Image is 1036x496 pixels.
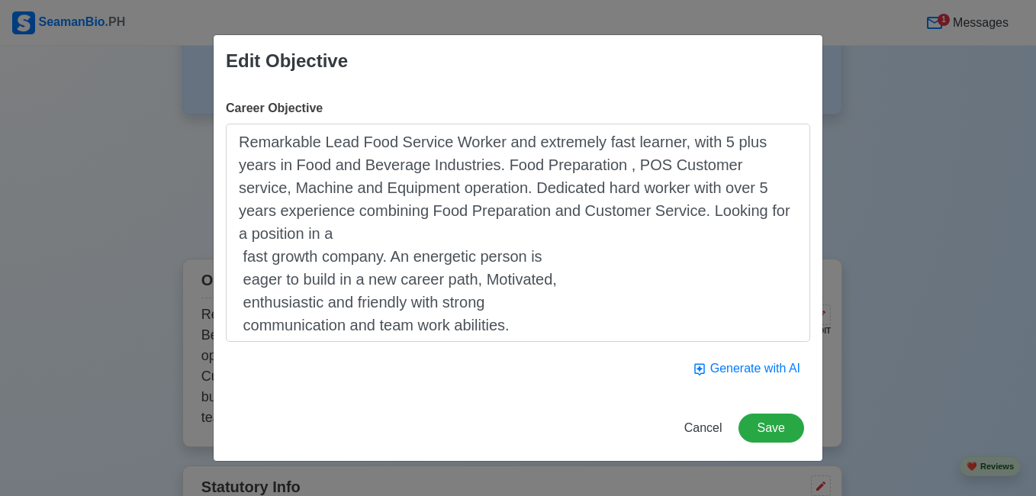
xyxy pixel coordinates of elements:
label: Career Objective [226,99,323,118]
div: Edit Objective [226,47,348,75]
button: Save [738,414,804,443]
button: Cancel [674,414,732,443]
span: Cancel [684,421,722,434]
textarea: Remarkable Lead Food Service Worker and extremely fast learner, with 5 plus years in Food and Bev... [226,124,810,342]
button: Generate with AI [683,354,810,383]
